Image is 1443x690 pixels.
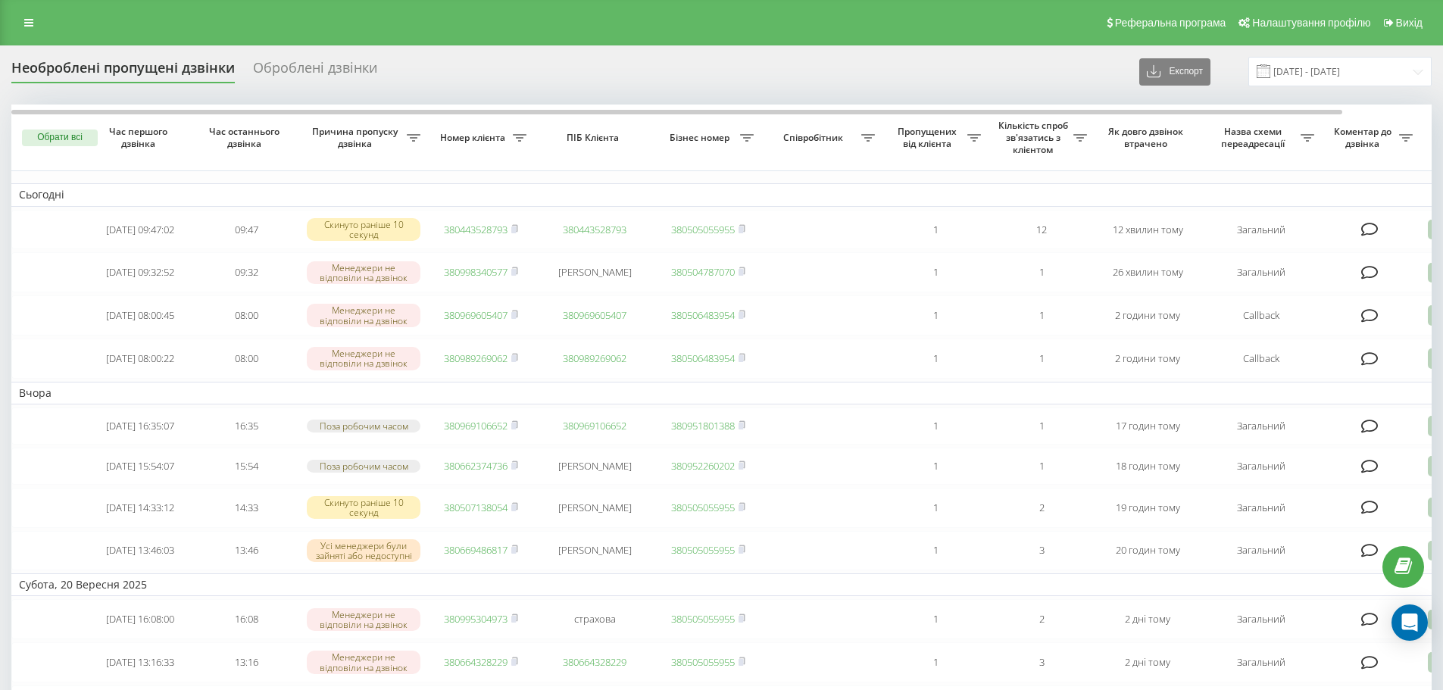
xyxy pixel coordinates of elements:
[671,459,735,473] a: 380952260202
[1391,604,1428,641] div: Open Intercom Messenger
[989,210,1095,250] td: 12
[307,126,407,149] span: Причина пропуску дзвінка
[1201,599,1322,639] td: Загальний
[882,531,989,571] td: 1
[87,448,193,485] td: [DATE] 15:54:07
[1329,126,1399,149] span: Коментар до дзвінка
[534,599,655,639] td: страхова
[307,496,420,519] div: Скинуто раніше 10 секунд
[989,488,1095,528] td: 2
[1095,488,1201,528] td: 19 годин тому
[671,351,735,365] a: 380506483954
[882,407,989,445] td: 1
[193,407,299,445] td: 16:35
[671,655,735,669] a: 380505055955
[671,501,735,514] a: 380505055955
[307,460,420,473] div: Поза робочим часом
[1201,488,1322,528] td: Загальний
[193,531,299,571] td: 13:46
[882,339,989,379] td: 1
[882,599,989,639] td: 1
[563,655,626,669] a: 380664328229
[882,488,989,528] td: 1
[444,265,508,279] a: 380998340577
[1201,448,1322,485] td: Загальний
[11,60,235,83] div: Необроблені пропущені дзвінки
[193,448,299,485] td: 15:54
[671,223,735,236] a: 380505055955
[989,642,1095,682] td: 3
[444,543,508,557] a: 380669486817
[307,347,420,370] div: Менеджери не відповіли на дзвінок
[671,265,735,279] a: 380504787070
[436,132,513,144] span: Номер клієнта
[882,642,989,682] td: 1
[87,295,193,336] td: [DATE] 08:00:45
[307,608,420,631] div: Менеджери не відповіли на дзвінок
[671,543,735,557] a: 380505055955
[205,126,287,149] span: Час останнього дзвінка
[1201,252,1322,292] td: Загальний
[989,599,1095,639] td: 2
[671,612,735,626] a: 380505055955
[563,308,626,322] a: 380969605407
[1201,642,1322,682] td: Загальний
[307,218,420,241] div: Скинуто раніше 10 секунд
[1139,58,1210,86] button: Експорт
[1252,17,1370,29] span: Налаштування профілю
[307,261,420,284] div: Менеджери не відповіли на дзвінок
[563,223,626,236] a: 380443528793
[444,501,508,514] a: 380507138054
[87,599,193,639] td: [DATE] 16:08:00
[193,252,299,292] td: 09:32
[1115,17,1226,29] span: Реферальна програма
[253,60,377,83] div: Оброблені дзвінки
[663,132,740,144] span: Бізнес номер
[1201,531,1322,571] td: Загальний
[996,120,1073,155] span: Кількість спроб зв'язатись з клієнтом
[671,419,735,432] a: 380951801388
[534,488,655,528] td: [PERSON_NAME]
[534,448,655,485] td: [PERSON_NAME]
[193,339,299,379] td: 08:00
[1201,407,1322,445] td: Загальний
[87,407,193,445] td: [DATE] 16:35:07
[99,126,181,149] span: Час першого дзвінка
[1095,407,1201,445] td: 17 годин тому
[307,420,420,432] div: Поза робочим часом
[1095,252,1201,292] td: 26 хвилин тому
[769,132,861,144] span: Співробітник
[882,252,989,292] td: 1
[1208,126,1301,149] span: Назва схеми переадресації
[989,531,1095,571] td: 3
[444,308,508,322] a: 380969605407
[444,612,508,626] a: 380995304973
[444,351,508,365] a: 380989269062
[87,642,193,682] td: [DATE] 13:16:33
[882,210,989,250] td: 1
[193,642,299,682] td: 13:16
[444,459,508,473] a: 380662374736
[671,308,735,322] a: 380506483954
[193,210,299,250] td: 09:47
[307,304,420,326] div: Менеджери не відповіли на дзвінок
[1095,599,1201,639] td: 2 дні тому
[1095,210,1201,250] td: 12 хвилин тому
[1201,339,1322,379] td: Callback
[1095,531,1201,571] td: 20 годин тому
[307,651,420,673] div: Менеджери не відповіли на дзвінок
[87,488,193,528] td: [DATE] 14:33:12
[563,419,626,432] a: 380969106652
[87,252,193,292] td: [DATE] 09:32:52
[1201,210,1322,250] td: Загальний
[989,295,1095,336] td: 1
[882,448,989,485] td: 1
[882,295,989,336] td: 1
[1201,295,1322,336] td: Callback
[547,132,642,144] span: ПІБ Клієнта
[87,339,193,379] td: [DATE] 08:00:22
[87,531,193,571] td: [DATE] 13:46:03
[22,130,98,146] button: Обрати всі
[989,339,1095,379] td: 1
[193,295,299,336] td: 08:00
